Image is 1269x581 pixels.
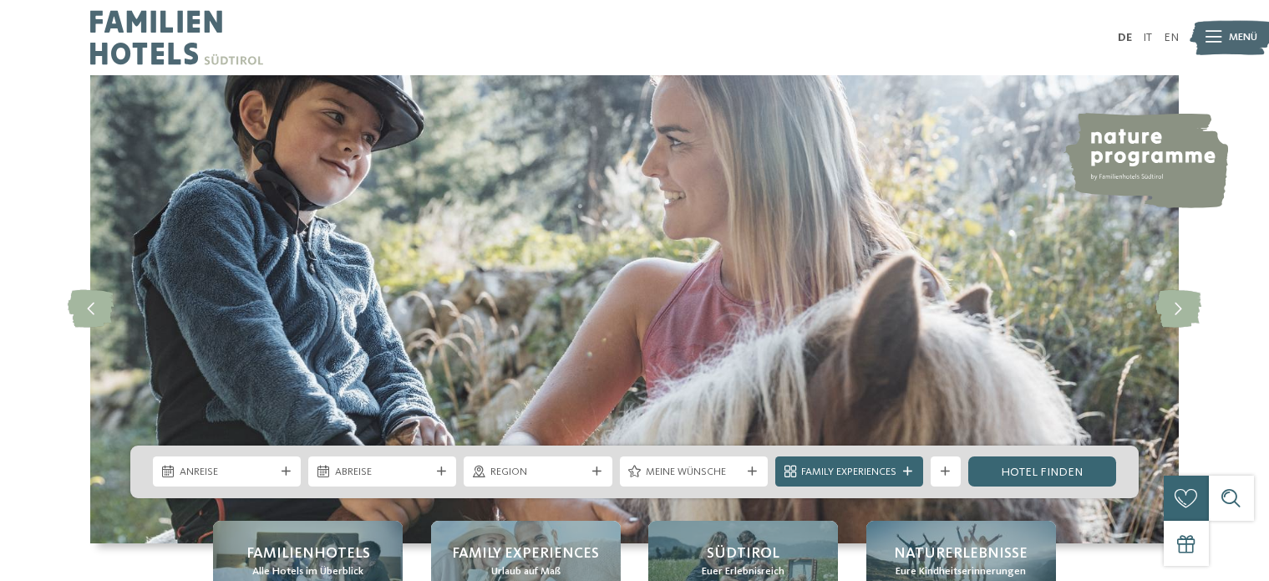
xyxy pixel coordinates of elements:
span: Alle Hotels im Überblick [252,564,363,579]
span: Anreise [180,465,275,480]
a: IT [1143,32,1152,43]
span: Euer Erlebnisreich [702,564,784,579]
a: EN [1164,32,1179,43]
span: Urlaub auf Maß [491,564,561,579]
span: Region [490,465,586,480]
span: Family Experiences [452,543,599,564]
img: nature programme by Familienhotels Südtirol [1063,113,1228,208]
a: Hotel finden [968,456,1116,487]
span: Family Experiences [801,465,896,480]
span: Menü [1229,30,1257,45]
span: Naturerlebnisse [894,543,1028,564]
img: Familienhotels Südtirol: The happy family places [90,75,1179,543]
span: Abreise [335,465,430,480]
span: Familienhotels [246,543,370,564]
a: DE [1118,32,1132,43]
span: Eure Kindheitserinnerungen [896,564,1026,579]
span: Meine Wünsche [646,465,741,480]
span: Südtirol [707,543,779,564]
